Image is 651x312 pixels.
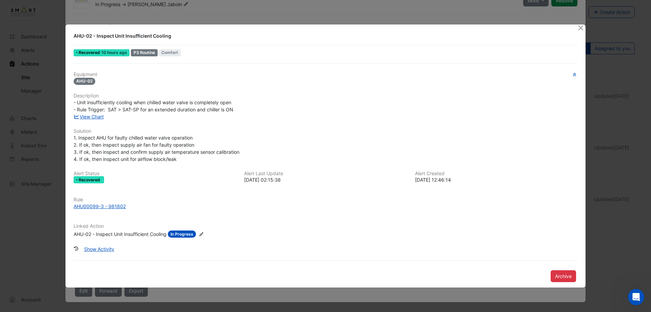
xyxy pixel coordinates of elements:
[415,171,577,177] h6: Alert Created
[79,178,101,182] span: Recovered
[628,289,644,305] iframe: Intercom live chat
[80,243,119,255] button: Show Activity
[74,72,577,77] h6: Equipment
[79,51,101,55] span: Recovered
[131,49,158,56] div: P3 Routine
[74,223,577,229] h6: Linked Action
[168,231,196,238] span: In Progress
[74,93,577,99] h6: Description
[199,232,204,237] fa-icon: Edit Linked Action
[74,99,233,112] span: - Unit insufficiently cooling when chilled water valve is completely open - Rule Trigger: SAT > S...
[244,171,407,177] h6: Alert Last Update
[74,203,577,210] a: AHU00099-3 - 981602
[74,33,569,39] div: AHU-02 - Inspect Unit Insufficient Cooling
[74,135,241,162] span: 1. Inspect AHU for faulty chilled water valve operation 2. If ok, then inspect supply air fan for...
[415,176,577,183] div: [DATE] 12:46:14
[159,49,181,56] span: Comfort
[244,176,407,183] div: [DATE] 02:15:38
[74,171,236,177] h6: Alert Status
[74,231,166,238] div: AHU-02 - Inspect Unit Insufficient Cooling
[74,78,95,85] span: AHU-02
[101,50,127,55] span: Mon 18-Aug-2025 02:15 BST
[74,114,104,120] a: View Chart
[74,197,577,203] h6: Rule
[74,203,126,210] div: AHU00099-3 - 981602
[577,24,584,32] button: Close
[551,270,576,282] button: Archive
[74,128,577,134] h6: Solution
